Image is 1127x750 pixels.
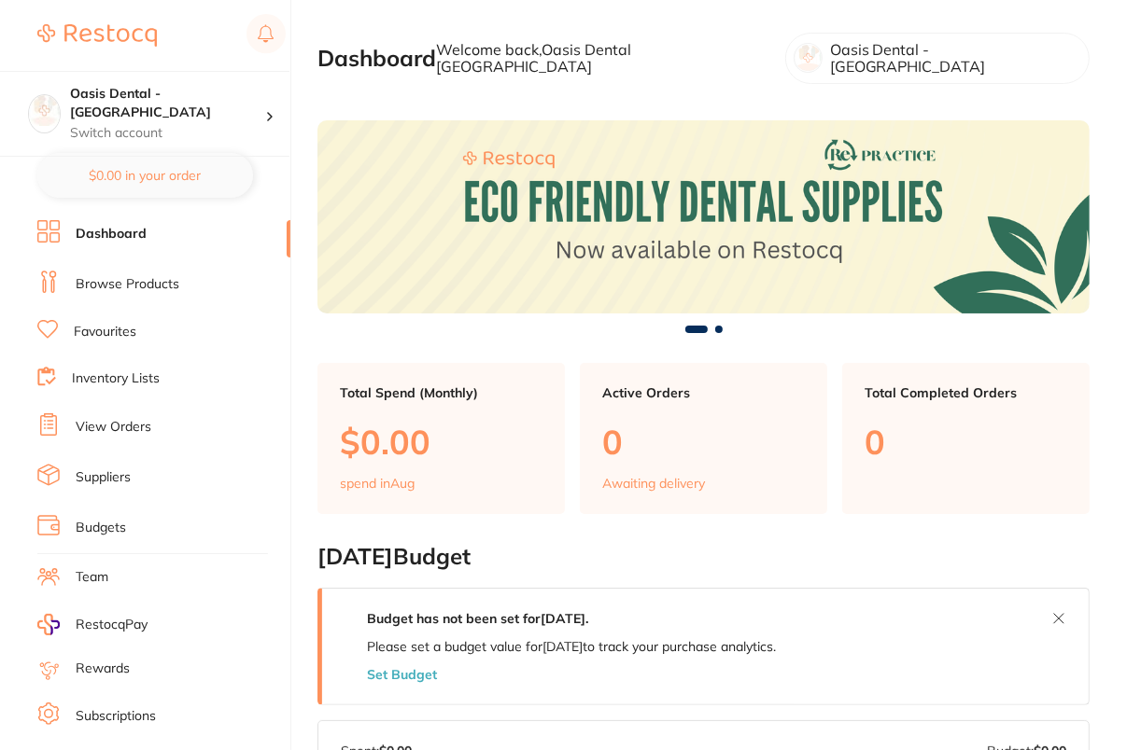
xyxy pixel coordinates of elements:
[367,667,437,682] button: Set Budget
[842,363,1090,514] a: Total Completed Orders0
[76,568,108,587] a: Team
[340,476,415,491] p: spend in Aug
[830,41,1074,76] p: Oasis Dental - [GEOGRAPHIC_DATA]
[76,616,148,634] span: RestocqPay
[70,124,265,143] p: Switch account
[580,363,827,514] a: Active Orders0Awaiting delivery
[76,275,179,294] a: Browse Products
[865,385,1067,400] p: Total Completed Orders
[76,468,131,487] a: Suppliers
[37,24,157,47] img: Restocq Logo
[602,476,705,491] p: Awaiting delivery
[76,660,130,678] a: Rewards
[317,544,1090,570] h2: [DATE] Budget
[317,363,565,514] a: Total Spend (Monthly)$0.00spend inAug
[367,610,588,627] strong: Budget has not been set for [DATE] .
[72,369,160,388] a: Inventory Lists
[76,519,126,537] a: Budgets
[70,85,265,121] h4: Oasis Dental - Brighton
[340,423,542,461] p: $0.00
[602,385,805,400] p: Active Orders
[37,614,148,635] a: RestocqPay
[37,153,253,198] button: $0.00 in your order
[317,120,1090,313] img: Dashboard
[37,14,157,57] a: Restocq Logo
[76,225,147,243] a: Dashboard
[37,614,60,635] img: RestocqPay
[865,423,1067,461] p: 0
[76,707,156,726] a: Subscriptions
[76,418,151,437] a: View Orders
[74,323,136,341] a: Favourites
[436,41,770,76] p: Welcome back, Oasis Dental [GEOGRAPHIC_DATA]
[602,423,805,461] p: 0
[29,95,60,126] img: Oasis Dental - Brighton
[317,46,436,72] h2: Dashboard
[340,385,542,400] p: Total Spend (Monthly)
[367,639,776,654] p: Please set a budget value for [DATE] to track your purchase analytics.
